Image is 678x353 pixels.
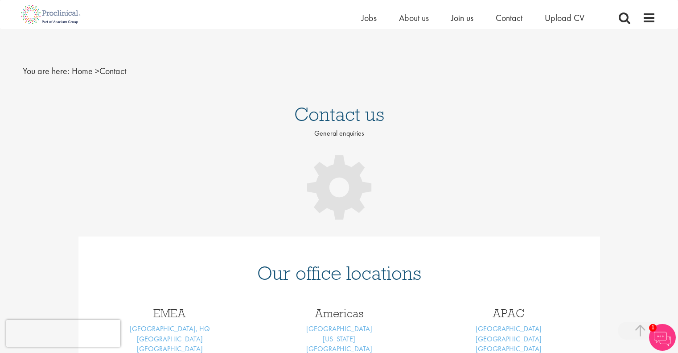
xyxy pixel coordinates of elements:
a: Join us [451,12,473,24]
h3: Americas [261,307,417,319]
a: [US_STATE] [323,334,355,344]
a: About us [399,12,429,24]
span: Contact [72,65,126,77]
a: [GEOGRAPHIC_DATA] [476,324,542,333]
iframe: reCAPTCHA [6,320,120,347]
a: [GEOGRAPHIC_DATA], HQ [130,324,210,333]
a: Jobs [362,12,377,24]
a: [GEOGRAPHIC_DATA] [137,334,203,344]
img: Chatbot [649,324,676,351]
a: Contact [496,12,522,24]
span: 1 [649,324,657,332]
span: > [95,65,99,77]
a: [GEOGRAPHIC_DATA] [476,334,542,344]
h3: EMEA [92,307,248,319]
h1: Our office locations [92,263,587,283]
a: Upload CV [545,12,584,24]
a: [GEOGRAPHIC_DATA] [306,324,372,333]
h3: APAC [431,307,587,319]
span: You are here: [23,65,70,77]
a: breadcrumb link to Home [72,65,93,77]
